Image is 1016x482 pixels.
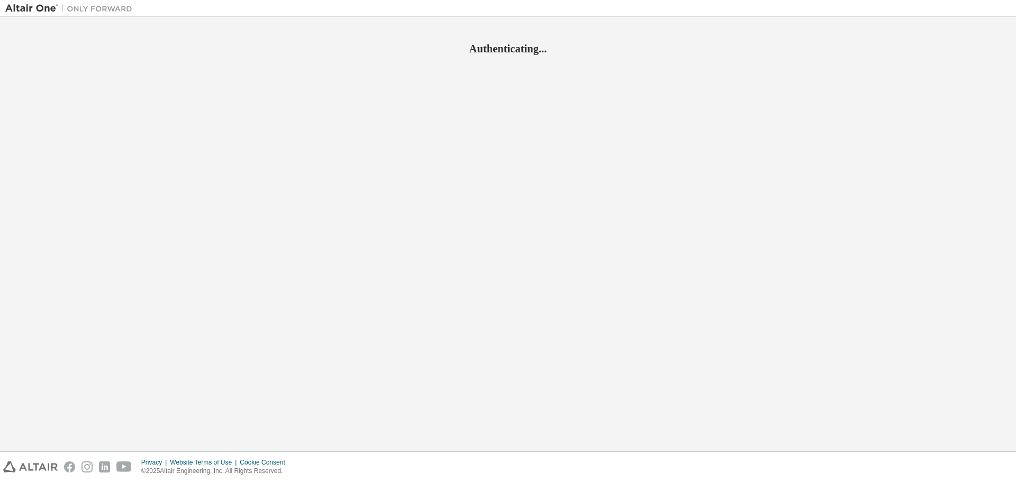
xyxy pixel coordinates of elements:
div: Privacy [141,458,170,467]
img: linkedin.svg [99,461,110,472]
h2: Authenticating... [5,42,1011,56]
div: Website Terms of Use [170,458,240,467]
img: Altair One [5,3,138,14]
img: youtube.svg [116,461,132,472]
p: © 2025 Altair Engineering, Inc. All Rights Reserved. [141,467,292,476]
div: Cookie Consent [240,458,291,467]
img: instagram.svg [81,461,93,472]
img: altair_logo.svg [3,461,58,472]
img: facebook.svg [64,461,75,472]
